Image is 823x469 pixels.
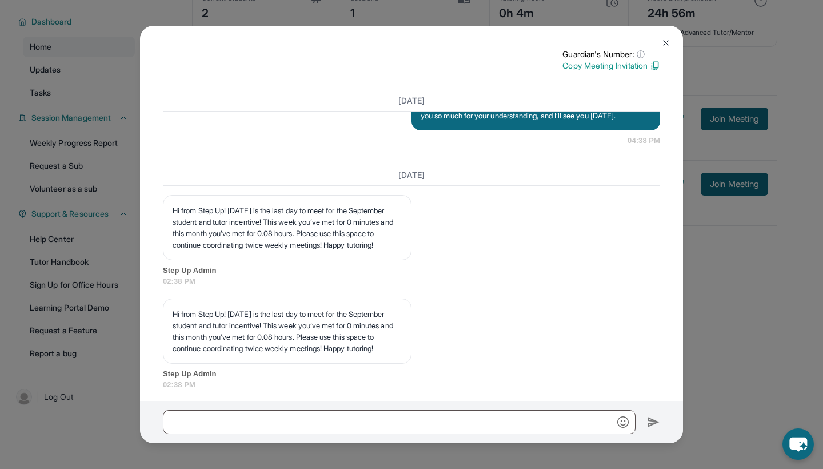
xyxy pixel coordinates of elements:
[173,205,402,251] p: Hi from Step Up! [DATE] is the last day to meet for the September student and tutor incentive! Th...
[163,368,660,380] span: Step Up Admin
[628,135,660,146] span: 04:38 PM
[163,95,660,106] h3: [DATE]
[617,416,629,428] img: Emoji
[782,428,814,460] button: chat-button
[163,276,660,287] span: 02:38 PM
[562,49,660,60] p: Guardian's Number:
[661,38,670,47] img: Close Icon
[637,49,645,60] span: ⓘ
[163,265,660,276] span: Step Up Admin
[647,415,660,429] img: Send icon
[163,379,660,391] span: 02:38 PM
[163,169,660,181] h3: [DATE]
[173,308,402,354] p: Hi from Step Up! [DATE] is the last day to meet for the September student and tutor incentive! Th...
[562,60,660,71] p: Copy Meeting Invitation
[650,61,660,71] img: Copy Icon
